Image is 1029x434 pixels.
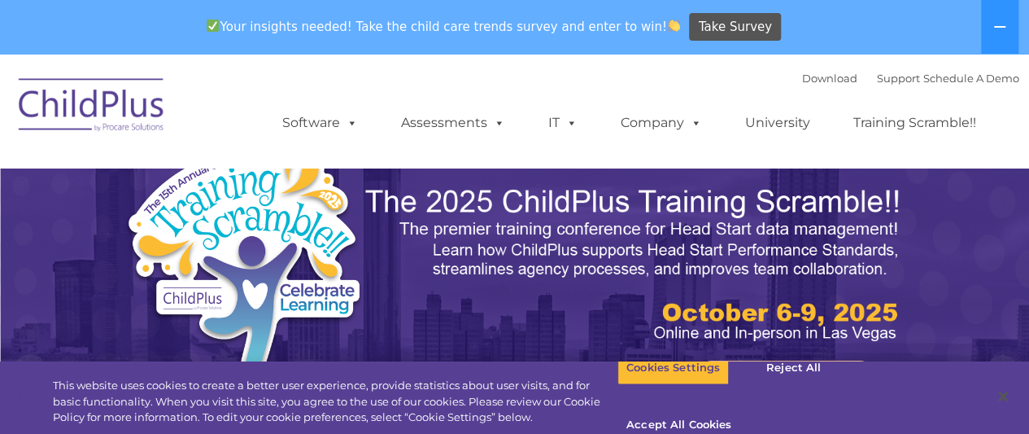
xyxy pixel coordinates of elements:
[699,13,772,42] span: Take Survey
[226,107,276,120] span: Last name
[200,11,687,42] span: Your insights needed! Take the child care trends survey and enter to win!
[532,107,594,139] a: IT
[923,72,1019,85] a: Schedule A Demo
[689,13,781,42] a: Take Survey
[699,361,873,406] a: Learn More
[207,20,219,32] img: ✅
[802,72,857,85] a: Download
[985,379,1021,414] button: Close
[11,67,173,148] img: ChildPlus by Procare Solutions
[226,174,295,186] span: Phone number
[668,20,680,32] img: 👏
[802,72,1019,85] font: |
[617,351,729,385] button: Cookies Settings
[729,107,826,139] a: University
[385,107,521,139] a: Assessments
[743,351,844,385] button: Reject All
[837,107,992,139] a: Training Scramble!!
[266,107,374,139] a: Software
[877,72,920,85] a: Support
[53,378,617,426] div: This website uses cookies to create a better user experience, provide statistics about user visit...
[604,107,718,139] a: Company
